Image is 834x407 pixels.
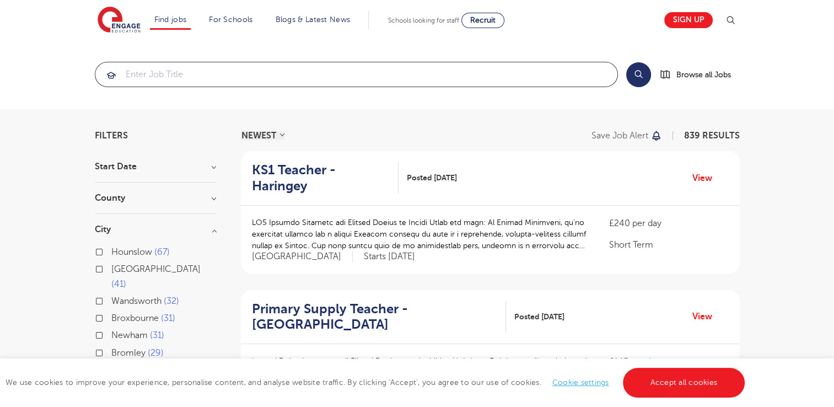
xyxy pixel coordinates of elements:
span: Wandsworth [111,296,162,306]
span: 29 [148,348,164,358]
span: 67 [154,247,170,257]
span: We use cookies to improve your experience, personalise content, and analyse website traffic. By c... [6,378,747,387]
span: Posted [DATE] [407,172,457,184]
span: Posted [DATE] [514,311,564,323]
a: Primary Supply Teacher - [GEOGRAPHIC_DATA] [252,301,506,333]
span: Schools looking for staff [388,17,459,24]
span: 31 [150,330,164,340]
h2: KS1 Teacher - Haringey [252,162,390,194]
input: Wandsworth 32 [111,296,119,303]
button: Search [626,62,651,87]
span: [GEOGRAPHIC_DATA] [111,264,201,274]
p: Loremi Dolorsit ametco adi Elitsed Doeiusm te Incididun Ut Labore Etdolorem, al’en admin veni q n... [252,355,588,390]
input: Bromley 29 [111,348,119,355]
p: £145 per day [609,355,728,368]
a: KS1 Teacher - Haringey [252,162,399,194]
h3: Start Date [95,162,216,171]
h3: County [95,194,216,202]
p: LO5 Ipsumdo Sitametc adi Elitsed Doeius te Incidi Utlab etd magn: Al Enimad Minimveni, qu’no exer... [252,217,588,251]
p: £240 per day [609,217,728,230]
span: Browse all Jobs [676,68,731,81]
input: [GEOGRAPHIC_DATA] 41 [111,264,119,271]
span: Recruit [470,16,496,24]
h2: Primary Supply Teacher - [GEOGRAPHIC_DATA] [252,301,497,333]
a: For Schools [209,15,252,24]
a: Browse all Jobs [660,68,740,81]
span: Bromley [111,348,146,358]
a: Cookie settings [552,378,609,387]
p: Short Term [609,238,728,251]
input: Hounslow 67 [111,247,119,254]
p: Starts [DATE] [364,251,415,263]
input: Submit [95,62,617,87]
input: Newham 31 [111,330,119,338]
span: 839 RESULTS [684,131,740,141]
a: Sign up [664,12,713,28]
span: 32 [164,296,179,306]
span: Filters [95,131,128,140]
a: View [692,309,720,324]
span: [GEOGRAPHIC_DATA] [252,251,353,263]
h3: City [95,225,216,234]
span: Hounslow [111,247,152,257]
span: Broxbourne [111,313,159,323]
a: Accept all cookies [623,368,745,398]
input: Broxbourne 31 [111,313,119,320]
a: Recruit [461,13,504,28]
img: Engage Education [98,7,141,34]
span: 31 [161,313,175,323]
span: Newham [111,330,148,340]
span: 41 [111,279,126,289]
a: Blogs & Latest News [276,15,351,24]
a: Find jobs [154,15,187,24]
p: Save job alert [591,131,648,140]
button: Save job alert [591,131,663,140]
a: View [692,171,720,185]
